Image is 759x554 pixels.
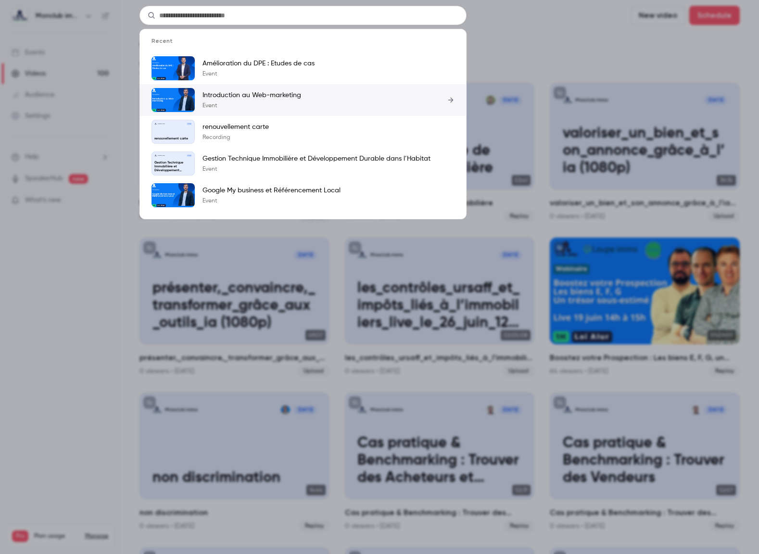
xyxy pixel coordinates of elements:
[152,88,195,112] img: Introduction au Web-marketing
[140,37,466,52] li: Recent
[157,155,165,156] p: Monclub immo
[202,122,269,132] p: renouvellement carte
[154,137,192,141] p: renouvellement carte
[202,154,430,164] p: Gestion Technique Immobilière et Développement Durable dans l’Habitat
[152,183,195,207] img: Google My business et Référencement Local
[202,59,315,68] p: Amélioration du DPE : Etudes de cas
[187,154,192,156] span: [DATE]
[154,161,192,173] p: Gestion Technique Immobilière et Développement Durable dans l’Habitat
[154,154,156,156] img: Gestion Technique Immobilière et Développement Durable dans l’Habitat
[202,102,301,110] p: Event
[202,186,341,195] p: Google My business et Référencement Local
[202,165,430,173] p: Event
[154,123,156,125] img: renouvellement carte
[202,134,269,141] p: Recording
[202,70,315,78] p: Event
[187,123,192,125] span: [DATE]
[157,123,165,125] p: Monclub immo
[202,197,341,205] p: Event
[152,56,195,80] img: Amélioration du DPE : Etudes de cas
[202,90,301,100] p: Introduction au Web-marketing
